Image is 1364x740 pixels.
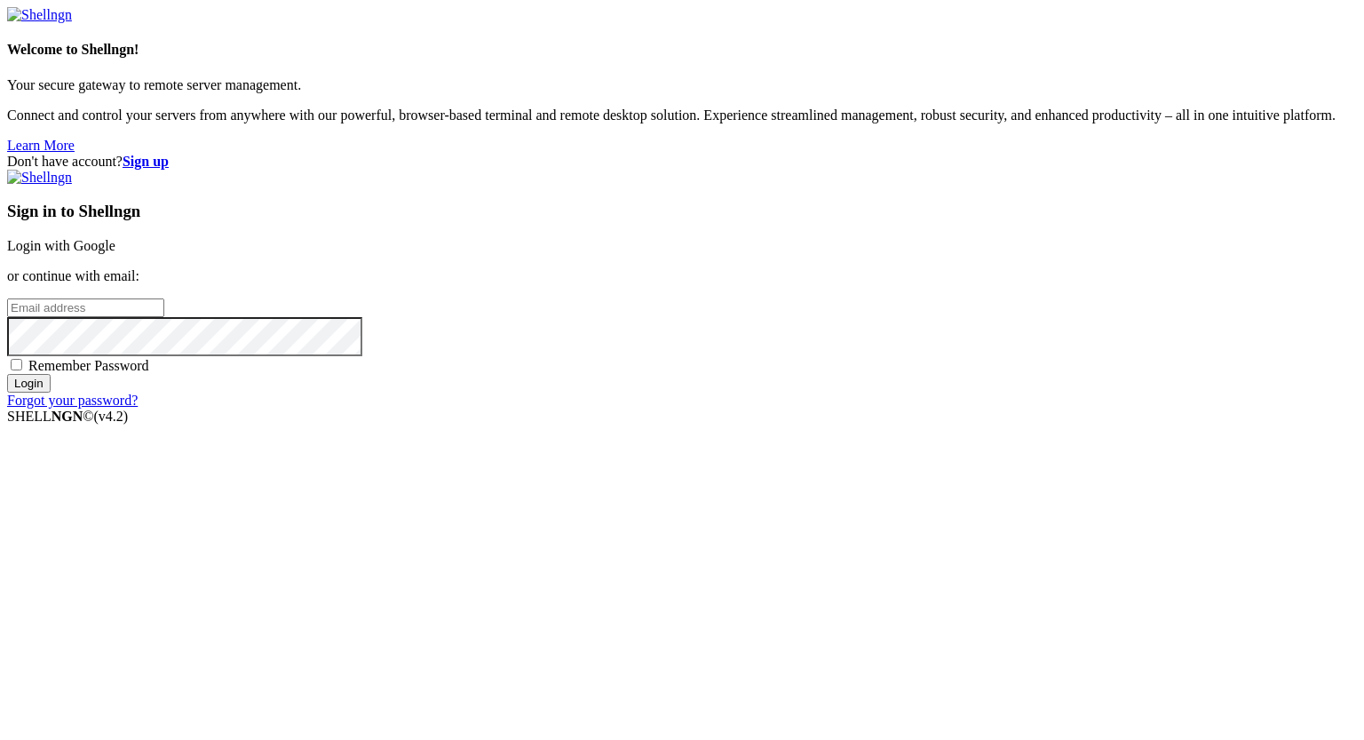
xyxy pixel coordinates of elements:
[11,359,22,370] input: Remember Password
[7,107,1357,123] p: Connect and control your servers from anywhere with our powerful, browser-based terminal and remo...
[7,170,72,186] img: Shellngn
[94,409,129,424] span: 4.2.0
[52,409,83,424] b: NGN
[28,358,149,373] span: Remember Password
[7,138,75,153] a: Learn More
[7,238,115,253] a: Login with Google
[7,409,128,424] span: SHELL ©
[7,298,164,317] input: Email address
[7,77,1357,93] p: Your secure gateway to remote server management.
[7,393,138,408] a: Forgot your password?
[7,7,72,23] img: Shellngn
[7,374,51,393] input: Login
[7,202,1357,221] h3: Sign in to Shellngn
[7,268,1357,284] p: or continue with email:
[7,154,1357,170] div: Don't have account?
[123,154,169,169] a: Sign up
[7,42,1357,58] h4: Welcome to Shellngn!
